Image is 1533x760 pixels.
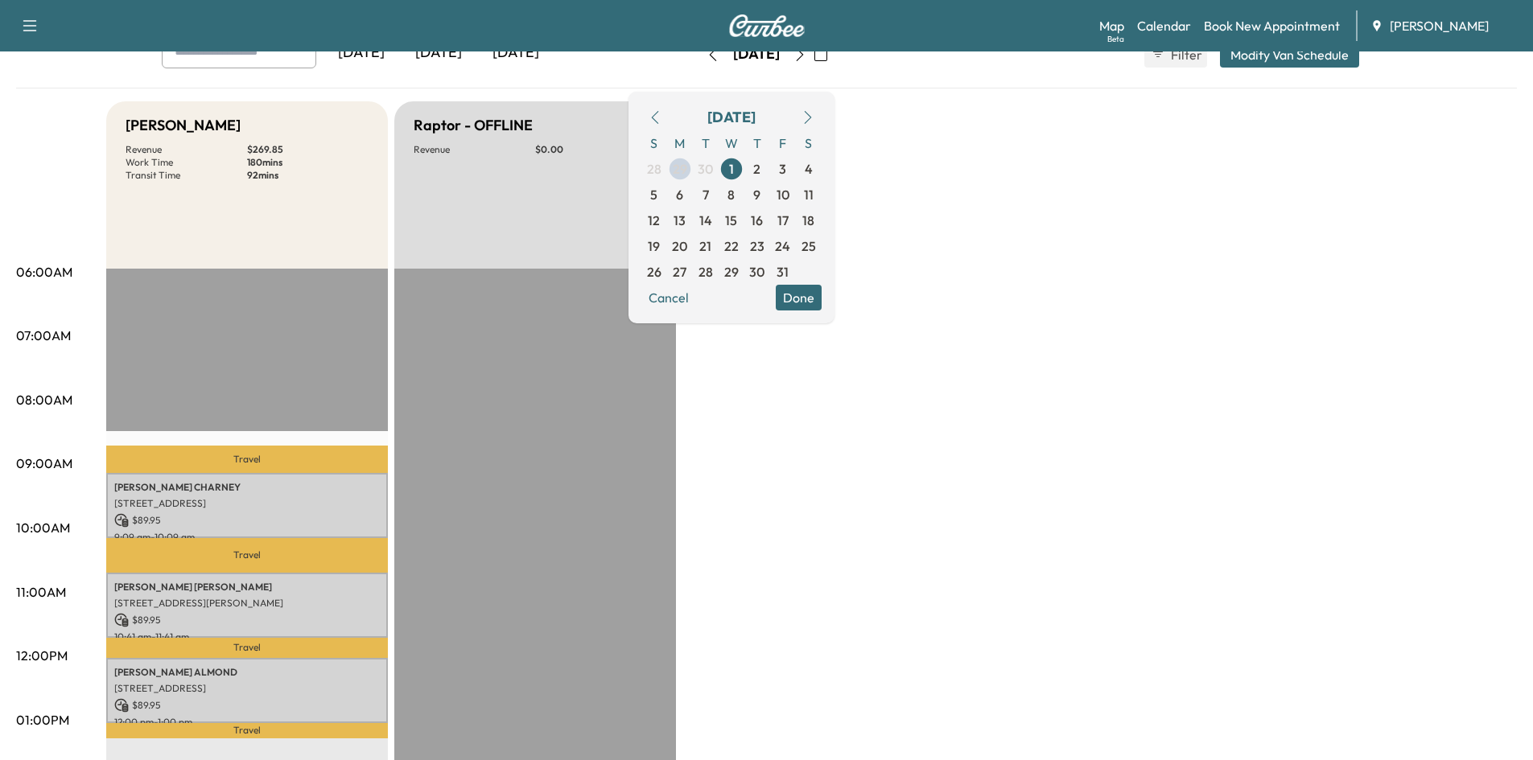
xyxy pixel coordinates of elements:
[777,185,789,204] span: 10
[641,285,696,310] button: Cancel
[648,236,660,256] span: 19
[733,44,780,64] div: [DATE]
[126,169,247,182] p: Transit Time
[114,513,380,528] p: $ 89.95
[1144,42,1207,68] button: Filter
[16,262,72,281] p: 06:00AM
[16,710,69,729] p: 01:00PM
[114,666,380,679] p: [PERSON_NAME] ALMOND
[777,211,789,230] span: 17
[16,454,72,473] p: 09:00AM
[729,159,734,179] span: 1
[727,185,735,204] span: 8
[400,35,477,72] div: [DATE]
[776,285,822,310] button: Done
[703,185,709,204] span: 7
[114,597,380,610] p: [STREET_ADDRESS][PERSON_NAME]
[126,114,241,137] h5: [PERSON_NAME]
[750,236,764,256] span: 23
[114,481,380,494] p: [PERSON_NAME] CHARNEY
[535,143,657,156] p: $ 0.00
[673,262,686,281] span: 27
[674,211,686,230] span: 13
[106,446,388,473] p: Travel
[114,581,380,594] p: [PERSON_NAME] [PERSON_NAME]
[126,143,247,156] p: Revenue
[247,143,369,156] p: $ 269.85
[699,262,713,281] span: 28
[16,582,66,602] p: 11:00AM
[693,130,719,156] span: T
[1137,16,1191,35] a: Calendar
[1390,16,1489,35] span: [PERSON_NAME]
[114,682,380,695] p: [STREET_ADDRESS]
[796,130,822,156] span: S
[725,211,737,230] span: 15
[16,646,68,665] p: 12:00PM
[707,106,756,129] div: [DATE]
[114,698,380,713] p: $ 89.95
[724,262,739,281] span: 29
[16,326,71,345] p: 07:00AM
[16,518,70,537] p: 10:00AM
[1107,33,1124,45] div: Beta
[699,211,712,230] span: 14
[770,130,796,156] span: F
[647,159,661,179] span: 28
[751,211,763,230] span: 16
[775,236,790,256] span: 24
[777,262,789,281] span: 31
[779,159,786,179] span: 3
[802,236,816,256] span: 25
[114,531,380,544] p: 9:09 am - 10:09 am
[1220,42,1359,68] button: Modify Van Schedule
[650,185,657,204] span: 5
[247,156,369,169] p: 180 mins
[673,159,687,179] span: 29
[414,143,535,156] p: Revenue
[698,159,713,179] span: 30
[749,262,764,281] span: 30
[647,262,661,281] span: 26
[1171,45,1200,64] span: Filter
[802,211,814,230] span: 18
[648,211,660,230] span: 12
[114,631,380,643] p: 10:41 am - 11:41 am
[805,159,813,179] span: 4
[667,130,693,156] span: M
[724,236,739,256] span: 22
[247,169,369,182] p: 92 mins
[753,185,760,204] span: 9
[804,185,814,204] span: 11
[1099,16,1124,35] a: MapBeta
[114,716,380,729] p: 12:00 pm - 1:00 pm
[699,236,711,256] span: 21
[672,236,687,256] span: 20
[106,638,388,659] p: Travel
[753,159,760,179] span: 2
[414,114,533,137] h5: Raptor - OFFLINE
[477,35,554,72] div: [DATE]
[641,130,667,156] span: S
[114,497,380,510] p: [STREET_ADDRESS]
[114,613,380,627] p: $ 89.95
[323,35,400,72] div: [DATE]
[106,723,388,738] p: Travel
[126,156,247,169] p: Work Time
[16,390,72,409] p: 08:00AM
[744,130,770,156] span: T
[728,14,806,37] img: Curbee Logo
[676,185,683,204] span: 6
[106,538,388,573] p: Travel
[719,130,744,156] span: W
[1204,16,1340,35] a: Book New Appointment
